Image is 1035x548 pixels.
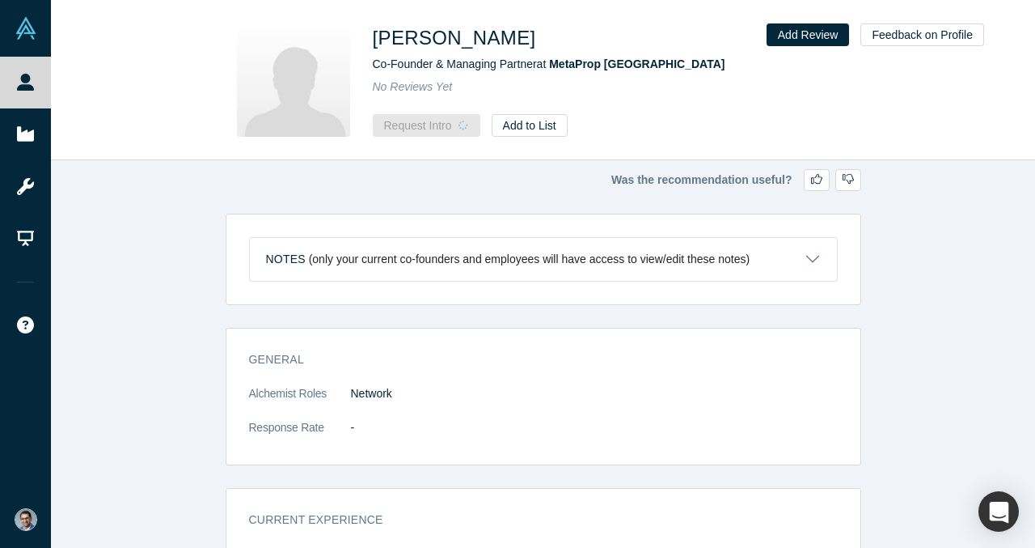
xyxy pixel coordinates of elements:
[860,23,984,46] button: Feedback on Profile
[249,385,351,419] dt: Alchemist Roles
[249,419,351,453] dt: Response Rate
[237,23,350,137] img: Aaron Block's Profile Image
[549,57,724,70] a: MetaProp [GEOGRAPHIC_DATA]
[373,23,536,53] h1: [PERSON_NAME]
[15,17,37,40] img: Alchemist Vault Logo
[351,419,838,436] dd: -
[266,251,306,268] h3: Notes
[351,385,838,402] dd: Network
[226,169,861,191] div: Was the recommendation useful?
[309,253,750,266] p: (only your current co-founders and employees will have access to view/edit these notes)
[373,57,725,70] span: Co-Founder & Managing Partner at
[373,80,453,93] span: No Reviews Yet
[249,512,815,529] h3: Current Experience
[15,508,37,531] img: VP Singh's Account
[250,238,837,281] button: Notes (only your current co-founders and employees will have access to view/edit these notes)
[249,351,815,368] h3: General
[492,114,568,137] button: Add to List
[767,23,850,46] button: Add Review
[373,114,480,137] button: Request Intro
